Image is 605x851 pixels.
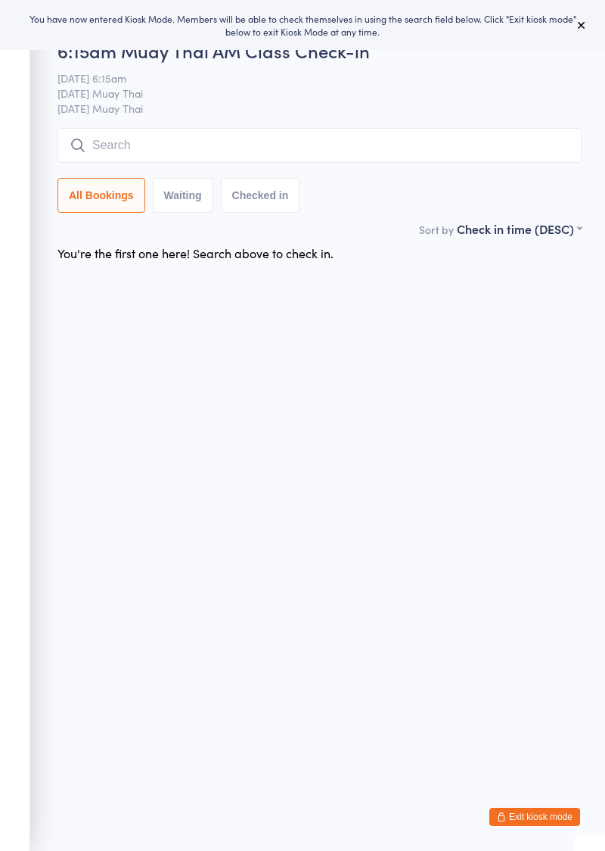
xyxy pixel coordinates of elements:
[57,128,582,163] input: Search
[57,70,558,86] span: [DATE] 6:15am
[221,178,300,213] button: Checked in
[57,38,582,63] h2: 6:15am Muay Thai AM Class Check-in
[153,178,213,213] button: Waiting
[57,245,334,261] div: You're the first one here! Search above to check in.
[24,12,581,38] div: You have now entered Kiosk Mode. Members will be able to check themselves in using the search fie...
[419,222,454,237] label: Sort by
[57,86,558,101] span: [DATE] Muay Thai
[457,220,582,237] div: Check in time (DESC)
[489,808,580,826] button: Exit kiosk mode
[57,178,145,213] button: All Bookings
[57,101,582,116] span: [DATE] Muay Thai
